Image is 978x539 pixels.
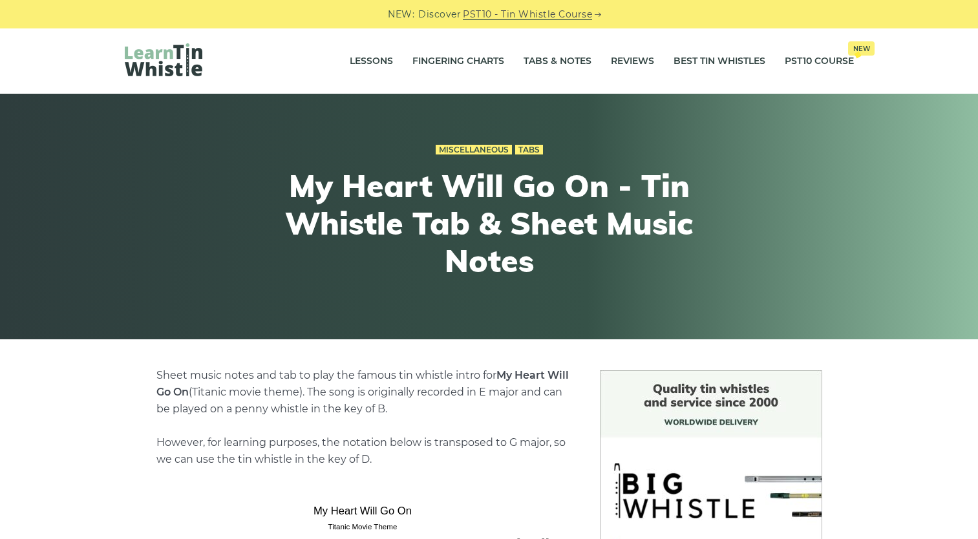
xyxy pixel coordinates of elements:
span: New [848,41,875,56]
a: Miscellaneous [436,145,512,155]
a: PST10 CourseNew [785,45,854,78]
a: Tabs & Notes [524,45,591,78]
a: Fingering Charts [412,45,504,78]
h1: My Heart Will Go On - Tin Whistle Tab & Sheet Music Notes [251,167,727,279]
a: Tabs [515,145,543,155]
img: LearnTinWhistle.com [125,43,202,76]
a: Best Tin Whistles [674,45,765,78]
a: Lessons [350,45,393,78]
a: Reviews [611,45,654,78]
p: Sheet music notes and tab to play the famous tin whistle intro for (Titanic movie theme). The son... [156,367,569,468]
